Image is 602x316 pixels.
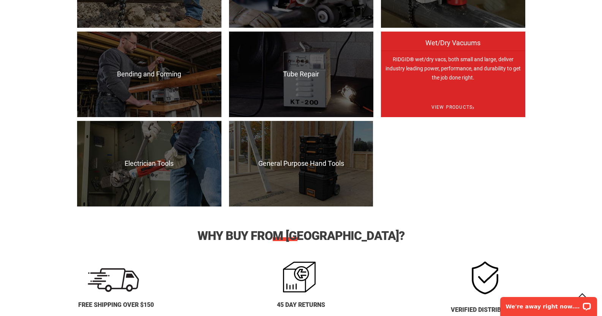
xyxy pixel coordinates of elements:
span: Electrician Tools [77,160,221,167]
h2: 45 Day Returns [214,302,388,308]
a: Electrician Tools [77,121,221,206]
p: RIDGID® wet/dry vacs, both small and large, deliver industry leading power, performance, and dura... [381,51,525,136]
a: Wet/Dry Vacuums RIDGID® wet/dry vacs, both small and large, deliver industry leading power, perfo... [381,32,525,117]
span: Wet/Dry Vacuums [381,39,525,54]
span: Bending and Forming [77,70,221,78]
h2: Verified Distributors [399,306,573,313]
span: General Purpose Hand Tools [229,160,373,167]
h2: Free Shipping Over $150 [30,302,203,308]
a: General Purpose Hand Tools [229,121,373,206]
a: Tube Repair [229,32,373,117]
iframe: LiveChat chat widget [495,292,602,316]
span: View Products [381,98,525,117]
span: Tube Repair [229,70,373,78]
a: Bending and Forming [77,32,221,117]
